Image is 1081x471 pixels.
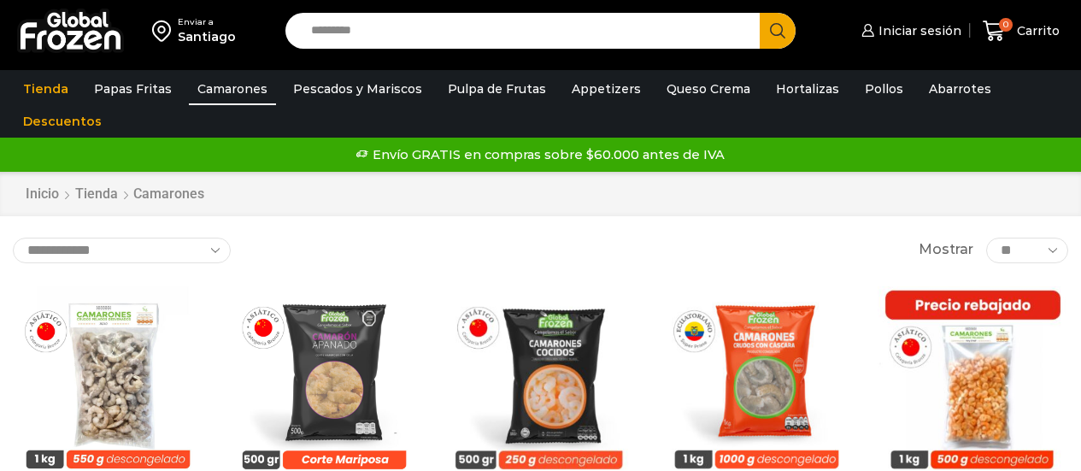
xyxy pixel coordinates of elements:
[874,22,961,39] span: Iniciar sesión
[285,73,431,105] a: Pescados y Mariscos
[563,73,649,105] a: Appetizers
[999,18,1013,32] span: 0
[767,73,848,105] a: Hortalizas
[13,238,231,263] select: Pedido de la tienda
[439,73,555,105] a: Pulpa de Frutas
[15,73,77,105] a: Tienda
[978,11,1064,51] a: 0 Carrito
[856,73,912,105] a: Pollos
[85,73,180,105] a: Papas Fritas
[857,14,961,48] a: Iniciar sesión
[658,73,759,105] a: Queso Crema
[25,185,60,204] a: Inicio
[1013,22,1060,39] span: Carrito
[178,16,236,28] div: Enviar a
[74,185,119,204] a: Tienda
[15,105,110,138] a: Descuentos
[189,73,276,105] a: Camarones
[919,240,973,260] span: Mostrar
[152,16,178,45] img: address-field-icon.svg
[920,73,1000,105] a: Abarrotes
[760,13,796,49] button: Search button
[133,185,204,202] h1: Camarones
[25,185,204,204] nav: Breadcrumb
[178,28,236,45] div: Santiago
